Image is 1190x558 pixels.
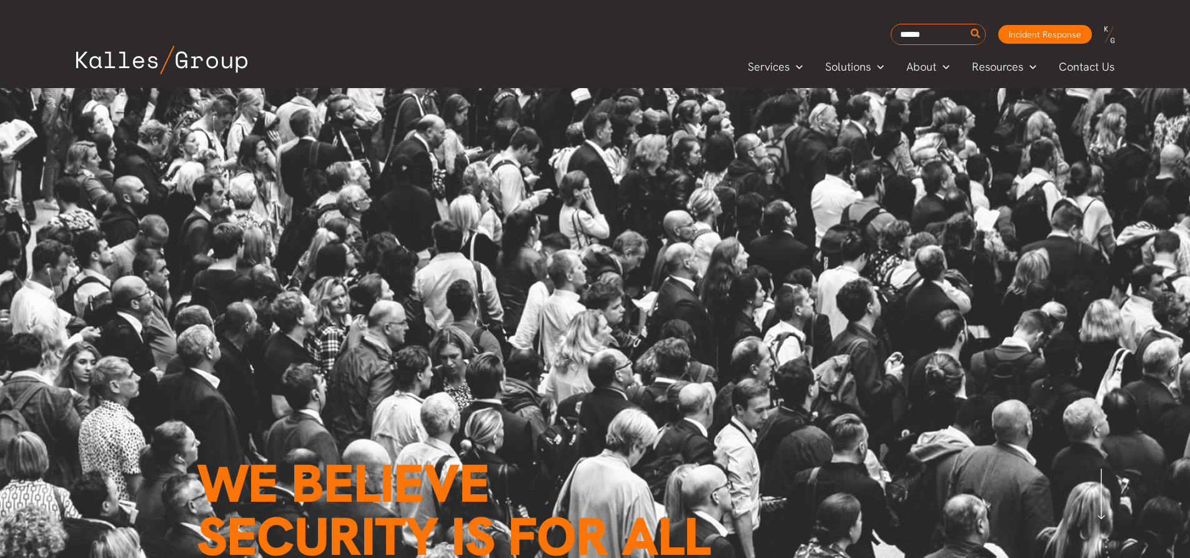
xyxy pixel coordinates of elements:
a: ServicesMenu Toggle [736,57,814,76]
span: Menu Toggle [871,57,884,76]
span: Solutions [825,57,871,76]
span: Menu Toggle [936,57,950,76]
a: SolutionsMenu Toggle [814,57,895,76]
span: About [906,57,936,76]
span: Menu Toggle [1023,57,1036,76]
span: Services [748,57,790,76]
button: Search [968,24,984,44]
span: Menu Toggle [790,57,803,76]
span: Contact Us [1059,57,1114,76]
a: Incident Response [998,25,1092,44]
a: Contact Us [1048,57,1127,76]
a: AboutMenu Toggle [895,57,961,76]
span: Resources [972,57,1023,76]
img: Kalles Group [76,46,247,74]
nav: Primary Site Navigation [736,56,1126,77]
a: ResourcesMenu Toggle [961,57,1048,76]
